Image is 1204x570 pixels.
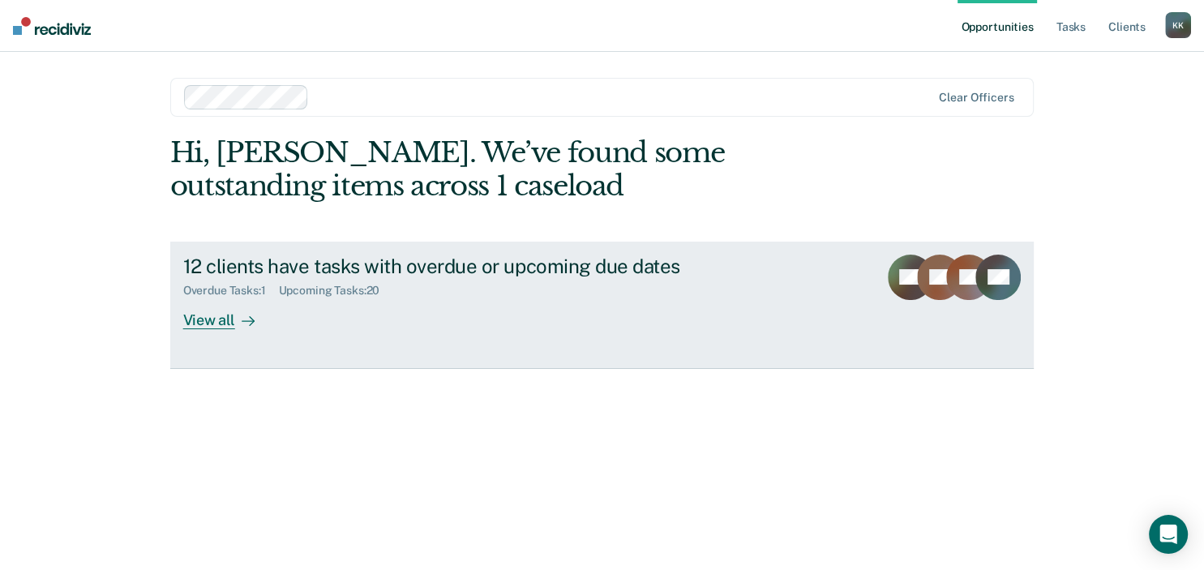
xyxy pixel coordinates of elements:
img: Recidiviz [13,17,91,35]
div: 12 clients have tasks with overdue or upcoming due dates [183,255,752,278]
div: Upcoming Tasks : 20 [279,284,393,298]
div: Overdue Tasks : 1 [183,284,279,298]
div: View all [183,298,274,329]
div: Clear officers [939,91,1013,105]
button: KK [1165,12,1191,38]
div: K K [1165,12,1191,38]
div: Open Intercom Messenger [1149,515,1188,554]
div: Hi, [PERSON_NAME]. We’ve found some outstanding items across 1 caseload [170,136,862,203]
a: 12 clients have tasks with overdue or upcoming due datesOverdue Tasks:1Upcoming Tasks:20View all [170,242,1035,369]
